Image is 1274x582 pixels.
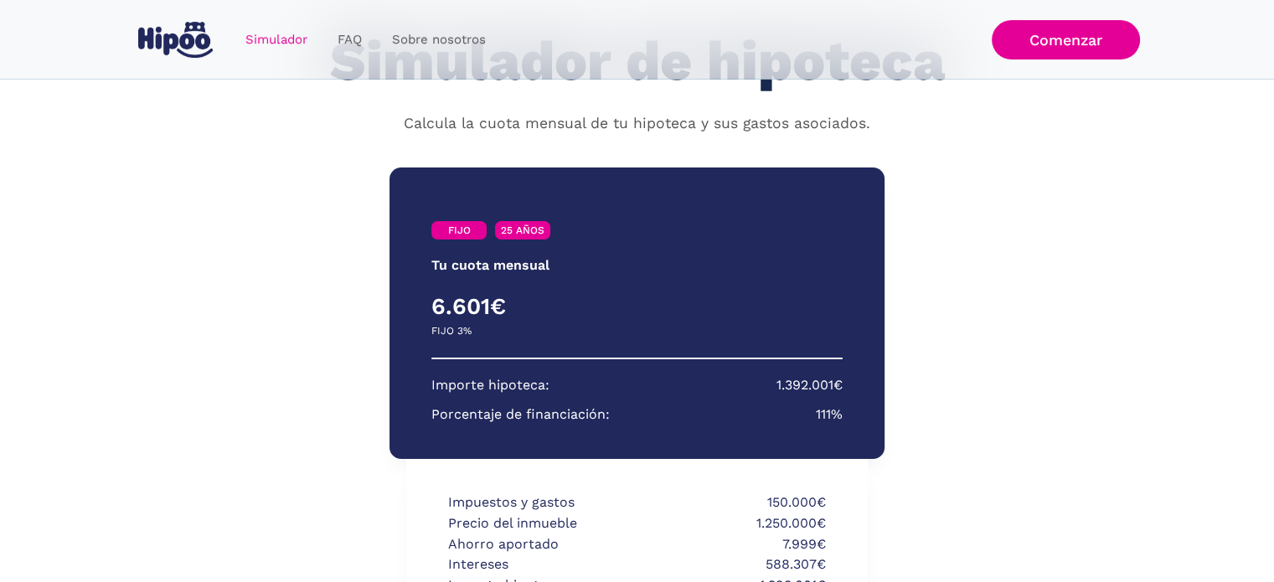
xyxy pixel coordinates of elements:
p: 7.999€ [642,534,826,555]
p: Ahorro aportado [448,534,632,555]
p: Calcula la cuota mensual de tu hipoteca y sus gastos asociados. [404,113,870,135]
p: 111% [816,404,843,425]
h1: Simulador de hipoteca [330,31,945,92]
a: Comenzar [992,20,1140,59]
a: Simulador [230,23,322,56]
p: Importe hipoteca: [431,375,549,396]
p: FIJO 3% [431,321,472,342]
a: FIJO [431,221,487,239]
a: home [135,15,217,64]
a: FAQ [322,23,377,56]
h4: 6.601€ [431,292,637,321]
p: 1.392.001€ [776,375,843,396]
p: Porcentaje de financiación: [431,404,610,425]
p: 1.250.000€ [642,513,826,534]
p: Impuestos y gastos [448,492,632,513]
p: 150.000€ [642,492,826,513]
a: 25 AÑOS [495,221,550,239]
p: Tu cuota mensual [431,255,549,276]
p: Precio del inmueble [448,513,632,534]
p: Intereses [448,554,632,575]
p: 588.307€ [642,554,826,575]
a: Sobre nosotros [377,23,501,56]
